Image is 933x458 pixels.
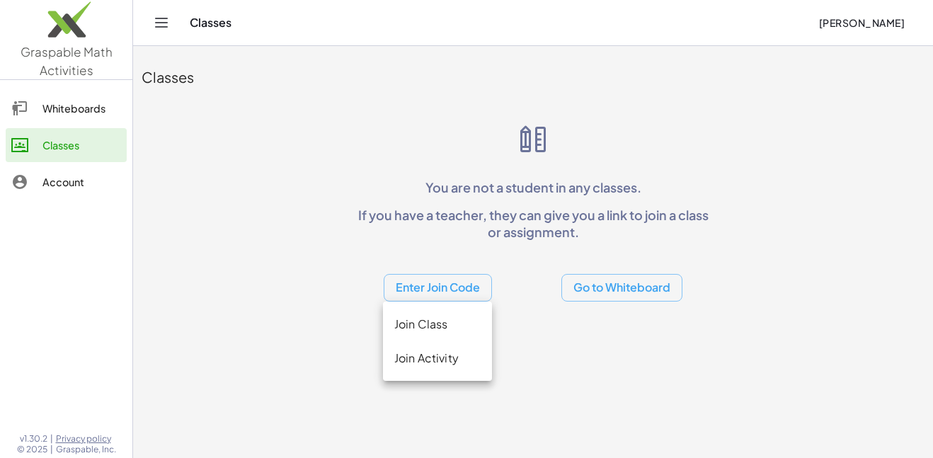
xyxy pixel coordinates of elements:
a: Classes [6,128,127,162]
button: Toggle navigation [150,11,173,34]
a: Account [6,165,127,199]
div: Whiteboards [42,100,121,117]
a: Whiteboards [6,91,127,125]
div: Classes [42,137,121,154]
a: Privacy policy [56,433,116,445]
span: Graspable, Inc. [56,444,116,455]
span: © 2025 [17,444,47,455]
button: Enter Join Code [384,274,492,302]
span: [PERSON_NAME] [818,16,905,29]
p: If you have a teacher, they can give you a link to join a class or assignment. [352,207,714,240]
button: [PERSON_NAME] [807,10,916,35]
span: Graspable Math Activities [21,44,113,78]
div: Join Activity [394,350,481,367]
button: Go to Whiteboard [561,274,682,302]
div: Classes [142,67,925,87]
span: | [50,444,53,455]
div: Join Class [394,316,481,333]
span: v1.30.2 [20,433,47,445]
span: | [50,433,53,445]
p: You are not a student in any classes. [352,179,714,195]
div: Account [42,173,121,190]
